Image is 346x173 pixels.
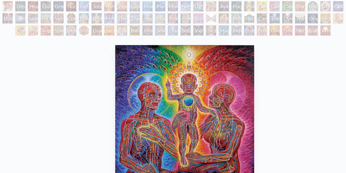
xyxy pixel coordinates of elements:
[308,1,318,11] div: Body/Mind as a Vibratory Field of Energy
[117,25,127,36] div: Cosmic Elf
[66,25,76,36] div: Vision Crystal
[206,13,216,24] div: Hands that See
[104,1,114,11] div: Holy Fire
[53,1,64,11] div: Grieving
[79,25,89,36] div: Vision [PERSON_NAME]
[15,13,25,24] div: Deities & Demons Drinking from the Milky Pool
[142,13,153,24] div: Yogi & the Möbius Sphere
[219,13,229,24] div: Praying Hands
[270,1,280,11] div: Cannabis Sutra
[244,13,254,24] div: Nature of Mind
[257,1,267,11] div: Cannabis Mudra
[41,13,51,24] div: [PERSON_NAME]
[321,25,331,36] div: White Light
[232,13,242,24] div: Blessing Hand
[142,25,153,36] div: Interbeing
[282,25,293,36] div: One
[92,25,102,36] div: Guardian of Infinite Vision
[295,13,305,24] div: Transfiguration
[104,13,114,24] div: Mystic Eye
[257,13,267,24] div: Caring
[321,13,331,24] div: Seraphic Transport Docking on the Third Eye
[257,25,267,36] div: Steeplehead 2
[219,25,229,36] div: Mayan Being
[181,13,191,24] div: Firewalking
[130,13,140,24] div: Theologue
[308,25,318,36] div: Godself
[270,25,280,36] div: Oversoul
[270,13,280,24] div: The Soul Finds It's Way
[3,13,13,24] div: Dissectional Art for Tool's Lateralus CD
[53,25,64,36] div: Spectral Lotus
[321,1,331,11] div: DMT - The Spirit Molecule
[193,1,204,11] div: Lightworker
[333,13,343,24] div: Fractal Eyes
[117,13,127,24] div: The Seer
[295,1,305,11] div: Third Eye Tears of Joy
[206,25,216,36] div: Secret Writing Being
[181,25,191,36] div: Song of Vajra Being
[333,1,343,11] div: Collective Vision
[193,13,204,24] div: Spirit Animates the Flesh
[181,1,191,11] div: Networks
[53,13,64,24] div: Vajra Guru
[92,13,102,24] div: [PERSON_NAME]
[193,25,204,36] div: Vajra Being
[92,1,102,11] div: Journey of the Wounded Healer
[79,13,89,24] div: Dalai Lama
[79,1,89,11] div: Eco-Atlas
[168,25,178,36] div: Diamond Being
[15,1,25,11] div: Despair
[28,1,38,11] div: Headache
[295,25,305,36] div: Net of Being
[244,25,254,36] div: Steeplehead 1
[3,1,13,11] div: Insomnia
[155,25,165,36] div: Jewel Being
[168,13,178,24] div: Power to the Peaceful
[232,1,242,11] div: Purging
[104,25,114,36] div: Sunyata
[219,1,229,11] div: Ayahuasca Visitation
[232,25,242,36] div: Peyote Being
[206,1,216,11] div: The Shulgins and their Alchemical Angels
[282,1,293,11] div: Cannabacchus
[66,13,76,24] div: Cosmic [DEMOGRAPHIC_DATA]
[117,1,127,11] div: Prostration
[66,1,76,11] div: Nuclear Crucifixion
[155,1,165,11] div: Planetary Prayers
[142,1,153,11] div: Monochord
[308,13,318,24] div: Original Face
[130,1,140,11] div: Glimpsing the Empyrean
[28,25,38,36] div: Psychomicrograph of a Fractal Paisley Cherub Feather Tip
[130,25,140,36] div: Bardo Being
[155,13,165,24] div: Mudra
[282,13,293,24] div: Dying
[15,25,25,36] div: Ophanic Eyelash
[41,25,51,36] div: Angel Skin
[28,13,38,24] div: Liberation Through Seeing
[244,1,254,11] div: Vision Tree
[168,1,178,11] div: Human Geometry
[41,1,51,11] div: Endarkenment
